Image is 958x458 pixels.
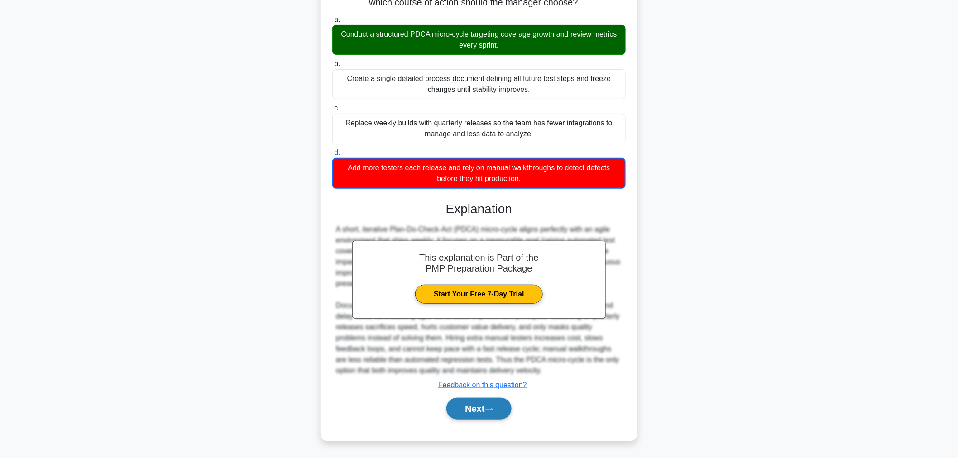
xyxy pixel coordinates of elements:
span: a. [334,15,340,23]
a: Feedback on this question? [438,381,527,389]
a: Start Your Free 7-Day Trial [415,285,542,304]
div: Create a single detailed process document defining all future test steps and freeze changes until... [332,69,626,99]
span: b. [334,60,340,67]
h3: Explanation [338,201,620,217]
div: Replace weekly builds with quarterly releases so the team has fewer integrations to manage and le... [332,114,626,143]
div: Conduct a structured PDCA micro-cycle targeting coverage growth and review metrics every sprint. [332,25,626,55]
span: c. [334,104,340,112]
div: A short, iterative Plan-Do-Check-Act (PDCA) micro-cycle aligns perfectly with an agile environmen... [336,224,622,376]
span: d. [334,148,340,156]
div: Add more testers each release and rely on manual walkthroughs to detect defects before they hit p... [332,158,626,189]
button: Next [446,398,511,420]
